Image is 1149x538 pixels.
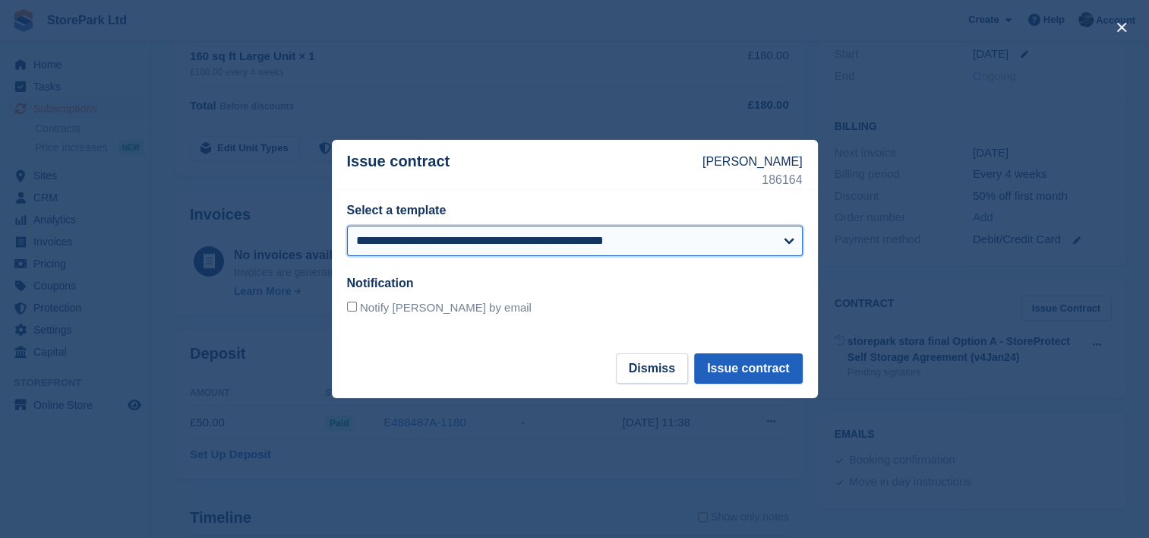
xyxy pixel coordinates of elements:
button: Dismiss [616,353,688,384]
button: close [1110,15,1134,40]
p: Issue contract [347,153,702,189]
span: Notify [PERSON_NAME] by email [360,301,532,314]
input: Notify [PERSON_NAME] by email [347,302,357,312]
p: 186164 [702,171,803,189]
button: Issue contract [694,353,802,384]
label: Notification [347,277,414,290]
label: Select a template [347,204,447,217]
p: [PERSON_NAME] [702,153,803,171]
